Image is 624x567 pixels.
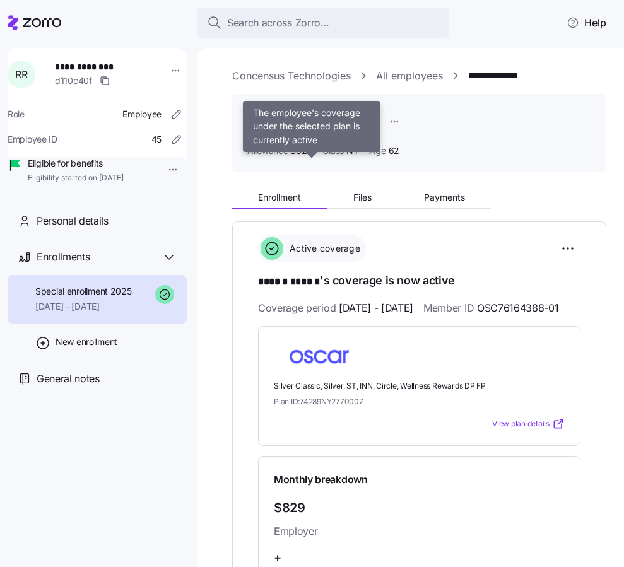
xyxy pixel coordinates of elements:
[122,108,162,120] span: Employee
[8,133,57,146] span: Employee ID
[56,336,117,348] span: New enrollment
[274,342,365,371] img: Oscar
[274,523,314,539] span: Employer
[247,144,288,157] span: Allowance
[492,418,550,430] span: View plan details
[286,242,360,255] span: Active coverage
[274,381,565,392] span: Silver Classic, Silver, ST, INN, Circle, Wellness Rewards DP FP
[290,144,312,157] span: $829
[369,144,386,157] span: Age
[197,8,449,38] button: Search across Zorro...
[37,213,109,229] span: Personal details
[567,15,606,30] span: Help
[37,371,100,387] span: General notes
[274,396,363,407] span: Plan ID: 74289NY2770007
[353,193,372,202] span: Files
[28,173,124,184] span: Eligibility started on [DATE]
[35,300,132,313] span: [DATE] - [DATE]
[15,69,27,79] span: R R
[274,549,281,567] span: +
[258,300,413,316] span: Coverage period
[376,68,443,84] a: All employees
[227,15,329,31] span: Search across Zorro...
[346,144,359,157] span: NY
[389,144,399,157] span: 62
[37,249,90,265] span: Enrollments
[258,193,301,202] span: Enrollment
[247,114,377,129] h1: Special enrollment 2025
[424,193,465,202] span: Payments
[556,10,616,35] button: Help
[35,285,132,298] span: Special enrollment 2025
[274,472,368,488] span: Monthly breakdown
[339,300,413,316] span: [DATE] - [DATE]
[423,300,558,316] span: Member ID
[232,68,351,84] a: Concensus Technologies
[274,498,314,518] span: $829
[55,74,92,87] span: d110c40f
[492,418,565,430] a: View plan details
[322,144,344,157] span: Class
[151,133,162,146] span: 45
[28,157,124,170] span: Eligible for benefits
[477,300,559,316] span: OSC76164388-01
[258,272,580,290] h1: 's coverage is now active
[8,108,25,120] span: Role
